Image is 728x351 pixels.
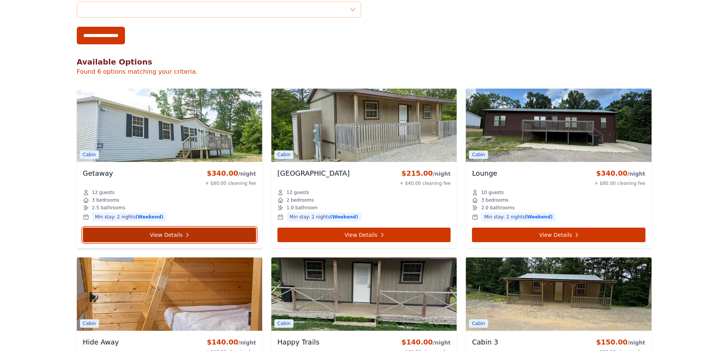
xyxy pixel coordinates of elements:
[205,337,256,348] div: $140.00
[271,89,457,162] img: Hillbilly Palace
[92,189,115,196] span: 12 guests
[274,319,293,328] span: Cabin
[277,228,451,242] a: View Details
[83,337,119,348] h3: Hide Away
[83,228,256,242] a: View Details
[481,189,504,196] span: 10 guests
[481,205,514,211] span: 2.0 bathrooms
[287,197,314,203] span: 2 bedrooms
[277,168,350,179] h3: [GEOGRAPHIC_DATA]
[525,214,553,220] span: (Weekend)
[472,228,645,242] a: View Details
[400,337,451,348] div: $140.00
[400,168,451,179] div: $215.00
[466,89,651,162] img: Lounge
[238,171,256,177] span: /night
[136,214,164,220] span: (Weekend)
[594,168,645,179] div: $340.00
[77,257,262,331] img: Hide Away
[627,171,645,177] span: /night
[77,57,652,67] h2: Available Options
[469,319,488,328] span: Cabin
[205,180,256,186] div: + $80.00 cleaning fee
[466,257,651,331] img: Cabin 3
[77,67,652,76] p: Found 6 options matching your criteria.
[271,257,457,331] img: Happy Trails
[433,340,451,346] span: /night
[481,212,556,222] span: Min stay: 2 nights
[330,214,358,220] span: (Weekend)
[92,197,119,203] span: 3 bedrooms
[594,180,645,186] div: + $80.00 cleaning fee
[205,168,256,179] div: $340.00
[472,168,497,179] h3: Lounge
[80,150,99,159] span: Cabin
[481,197,508,203] span: 3 bedrooms
[274,150,293,159] span: Cabin
[277,337,319,348] h3: Happy Trails
[287,189,309,196] span: 12 guests
[80,319,99,328] span: Cabin
[238,340,256,346] span: /night
[627,340,645,346] span: /night
[92,212,167,222] span: Min stay: 2 nights
[400,180,451,186] div: + $40.00 cleaning fee
[594,337,645,348] div: $150.00
[287,212,361,222] span: Min stay: 2 nights
[77,89,262,162] img: Getaway
[287,205,318,211] span: 1.0 bathroom
[83,168,113,179] h3: Getaway
[469,150,488,159] span: Cabin
[92,205,125,211] span: 2.5 bathrooms
[472,337,498,348] h3: Cabin 3
[433,171,451,177] span: /night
